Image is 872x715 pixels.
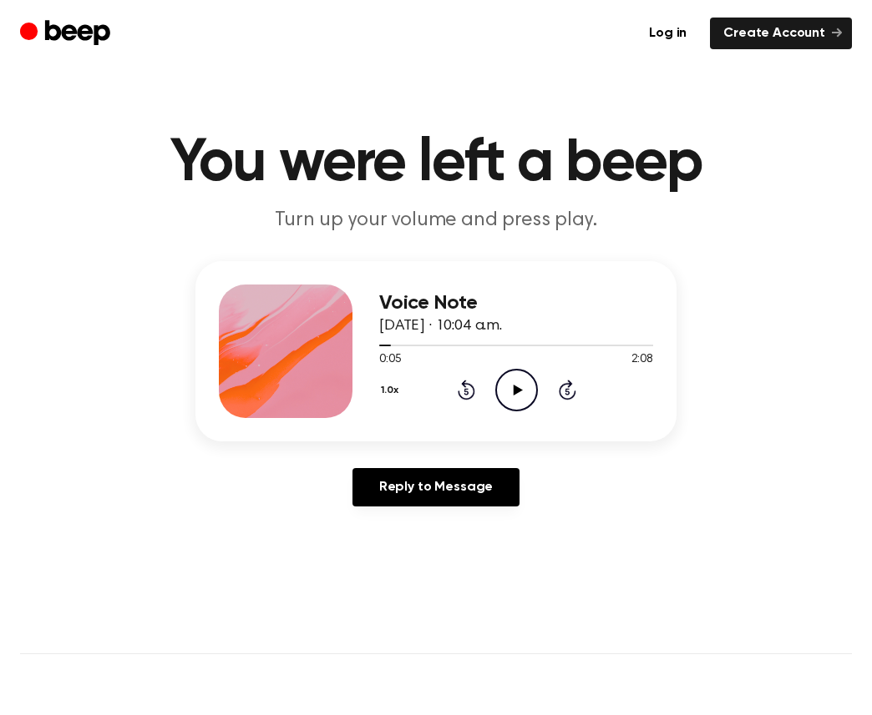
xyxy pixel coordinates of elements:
[379,351,401,369] span: 0:05
[20,18,114,50] a: Beep
[379,319,502,334] span: [DATE] · 10:04 a.m.
[20,133,852,194] h1: You were left a beep
[636,18,700,49] a: Log in
[115,207,757,234] p: Turn up your volume and press play.
[379,292,653,315] h3: Voice Note
[710,18,852,49] a: Create Account
[379,376,405,405] button: 1.0x
[631,351,653,369] span: 2:08
[352,468,520,506] a: Reply to Message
